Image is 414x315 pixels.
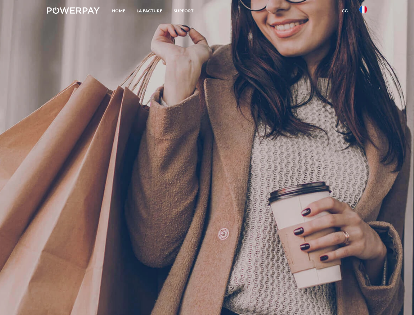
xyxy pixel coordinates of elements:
[131,5,168,17] a: LA FACTURE
[107,5,131,17] a: Home
[47,7,100,14] img: logo-powerpay-white.svg
[168,5,199,17] a: Support
[359,6,367,13] img: fr
[336,5,354,17] a: CG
